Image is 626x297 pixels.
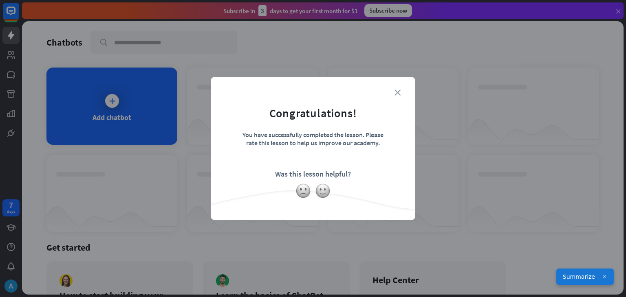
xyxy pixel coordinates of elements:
[563,273,595,280] span: Summarize
[295,183,311,199] img: slightly-frowning-face
[315,183,331,199] img: slightly-smiling-face
[556,269,614,285] button: Generate Summary
[269,106,357,120] div: Congratulations!
[275,169,351,179] div: Was this lesson helpful?
[7,3,31,28] button: Open LiveChat chat widget
[242,131,384,159] div: You have successfully completed the lesson. Please rate this lesson to help us improve our academy.
[602,274,607,280] img: Close
[395,90,401,96] i: close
